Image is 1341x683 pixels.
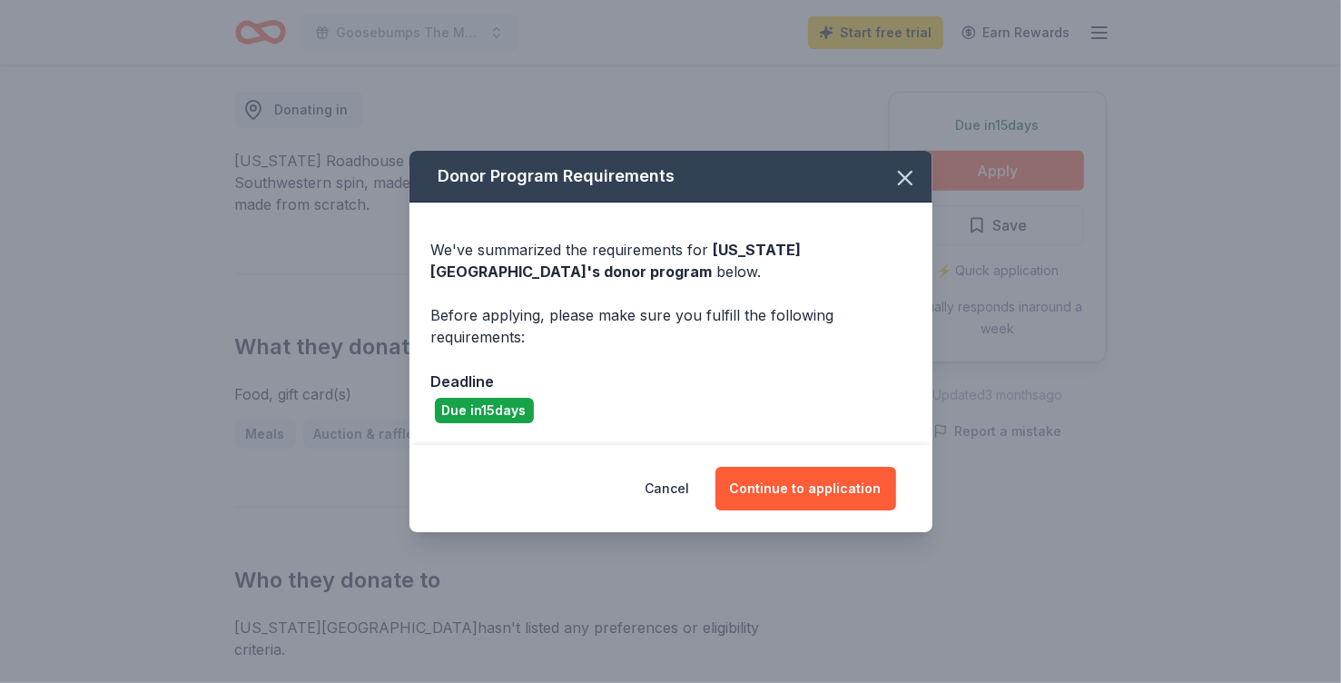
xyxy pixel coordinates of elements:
div: Deadline [431,370,911,393]
div: We've summarized the requirements for below. [431,239,911,282]
div: Due in 15 days [435,398,534,423]
div: Before applying, please make sure you fulfill the following requirements: [431,304,911,348]
button: Cancel [646,467,690,510]
button: Continue to application [715,467,896,510]
div: Donor Program Requirements [409,151,932,203]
